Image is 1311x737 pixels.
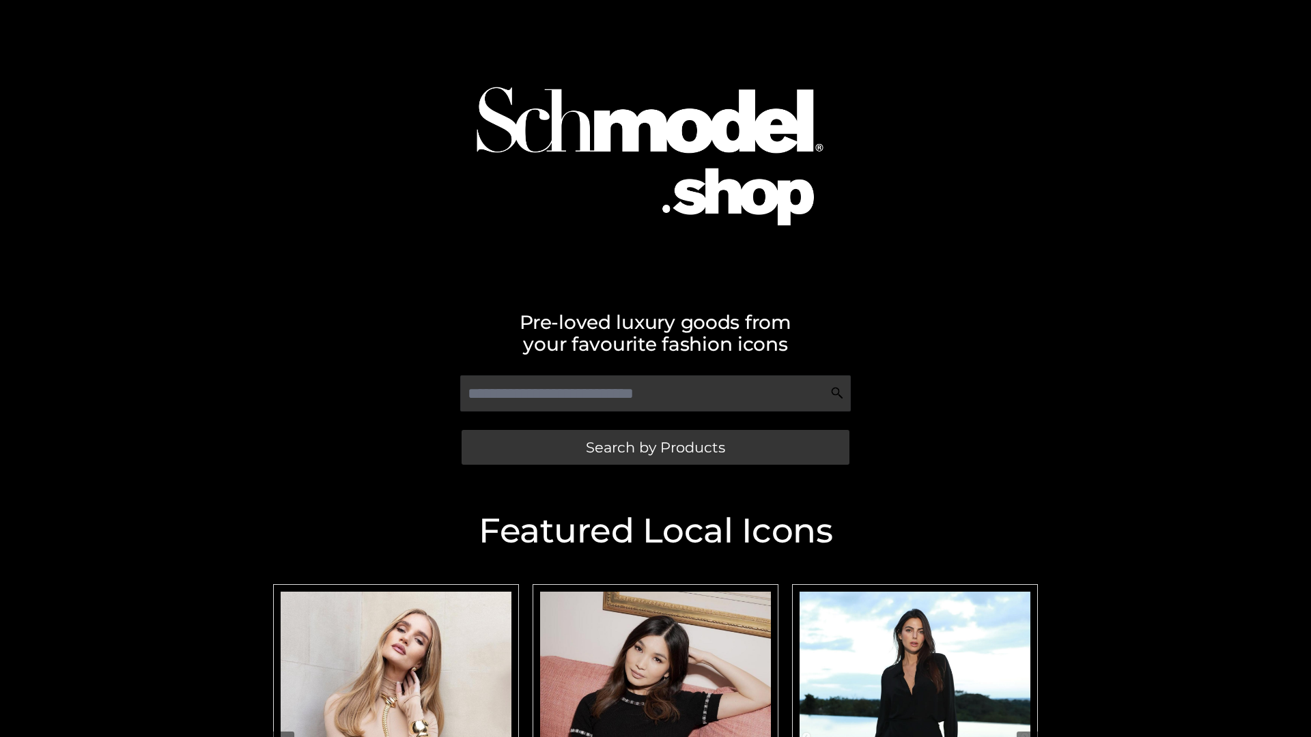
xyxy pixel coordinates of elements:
img: Search Icon [830,386,844,400]
h2: Featured Local Icons​ [266,514,1045,548]
h2: Pre-loved luxury goods from your favourite fashion icons [266,311,1045,355]
a: Search by Products [462,430,849,465]
span: Search by Products [586,440,725,454]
